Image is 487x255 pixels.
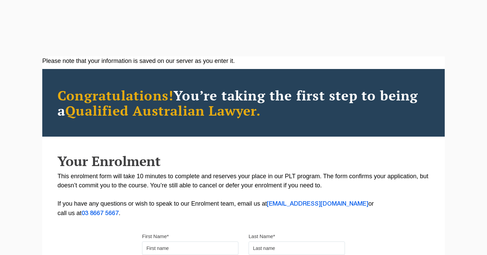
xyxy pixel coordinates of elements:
p: This enrolment form will take 10 minutes to complete and reserves your place in our PLT program. ... [57,172,430,218]
label: Last Name* [249,233,275,240]
input: Last name [249,241,345,255]
span: Qualified Australian Lawyer. [65,101,261,119]
input: First name [142,241,238,255]
div: Please note that your information is saved on our server as you enter it. [42,56,445,66]
a: [EMAIL_ADDRESS][DOMAIN_NAME] [267,201,368,207]
h2: You’re taking the first step to being a [57,88,430,118]
label: First Name* [142,233,169,240]
a: 03 8667 5667 [82,211,119,216]
span: Congratulations! [57,86,173,104]
h2: Your Enrolment [57,154,430,168]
